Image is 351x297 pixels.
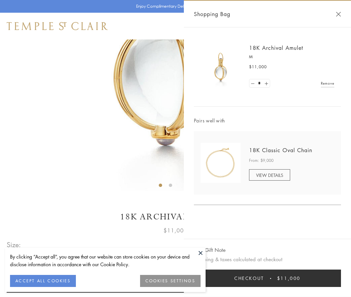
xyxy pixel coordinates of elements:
[140,275,201,287] button: COOKIES SETTINGS
[249,64,267,70] span: $11,000
[249,169,290,181] a: VIEW DETAILS
[10,253,201,268] div: By clicking “Accept all”, you agree that our website can store cookies on your device and disclos...
[7,211,344,223] h1: 18K Archival Amulet
[194,246,226,254] button: Add Gift Note
[249,157,273,164] span: From: $9,000
[249,79,256,88] a: Set quantity to 0
[263,79,269,88] a: Set quantity to 2
[10,275,76,287] button: ACCEPT ALL COOKIES
[234,275,264,282] span: Checkout
[194,117,341,124] span: Pairs well with
[249,146,312,154] a: 18K Classic Oval Chain
[136,3,212,10] p: Enjoy Complimentary Delivery & Returns
[336,12,341,17] button: Close Shopping Bag
[194,270,341,287] button: Checkout $11,000
[256,172,283,178] span: VIEW DETAILS
[194,10,230,18] span: Shopping Bag
[194,255,341,264] p: Shipping & taxes calculated at checkout
[201,47,241,87] img: 18K Archival Amulet
[249,44,303,52] a: 18K Archival Amulet
[277,275,301,282] span: $11,000
[163,226,188,235] span: $11,000
[321,80,334,87] a: Remove
[7,22,108,30] img: Temple St. Clair
[249,54,334,60] p: M
[7,239,21,250] span: Size:
[201,143,241,183] img: N88865-OV18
